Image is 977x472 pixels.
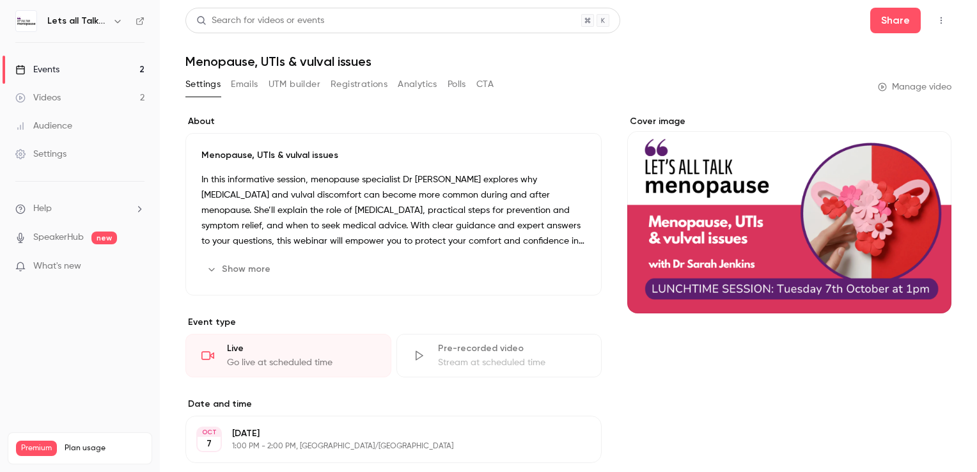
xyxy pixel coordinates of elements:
[47,15,107,28] h6: Lets all Talk Menopause LIVE
[15,202,145,216] li: help-dropdown-opener
[33,202,52,216] span: Help
[201,149,586,162] p: Menopause, UTIs & vulval issues
[232,441,534,452] p: 1:00 PM - 2:00 PM, [GEOGRAPHIC_DATA]/[GEOGRAPHIC_DATA]
[227,342,375,355] div: Live
[196,14,324,28] div: Search for videos or events
[207,437,212,450] p: 7
[227,356,375,369] div: Go live at scheduled time
[396,334,602,377] div: Pre-recorded videoStream at scheduled time
[185,334,391,377] div: LiveGo live at scheduled time
[878,81,951,93] a: Manage video
[15,120,72,132] div: Audience
[129,261,145,272] iframe: Noticeable Trigger
[33,231,84,244] a: SpeakerHub
[627,115,951,313] section: Cover image
[185,54,951,69] h1: Menopause, UTIs & vulval issues
[15,91,61,104] div: Videos
[448,74,466,95] button: Polls
[231,74,258,95] button: Emails
[201,259,278,279] button: Show more
[16,11,36,31] img: Lets all Talk Menopause LIVE
[65,443,144,453] span: Plan usage
[398,74,437,95] button: Analytics
[438,356,586,369] div: Stream at scheduled time
[438,342,586,355] div: Pre-recorded video
[627,115,951,128] label: Cover image
[33,260,81,273] span: What's new
[198,428,221,437] div: OCT
[331,74,387,95] button: Registrations
[232,427,534,440] p: [DATE]
[185,316,602,329] p: Event type
[870,8,921,33] button: Share
[201,172,586,249] p: In this informative session, menopause specialist Dr [PERSON_NAME] explores why [MEDICAL_DATA] an...
[16,441,57,456] span: Premium
[15,63,59,76] div: Events
[476,74,494,95] button: CTA
[185,74,221,95] button: Settings
[269,74,320,95] button: UTM builder
[185,115,602,128] label: About
[15,148,66,161] div: Settings
[91,232,117,244] span: new
[185,398,602,411] label: Date and time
